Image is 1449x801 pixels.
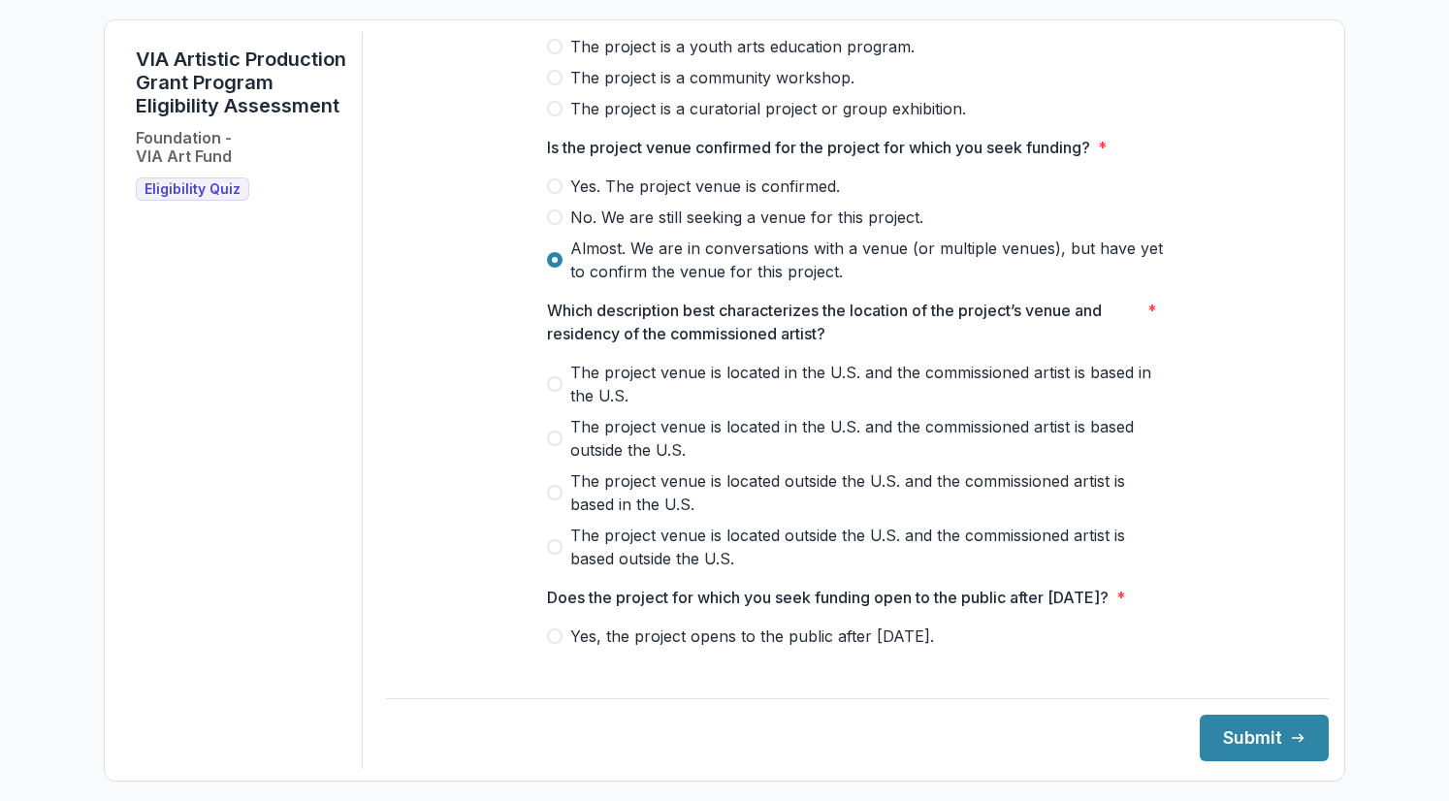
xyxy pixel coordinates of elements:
[547,299,1140,345] p: Which description best characterizes the location of the project’s venue and residency of the com...
[570,175,840,198] span: Yes. The project venue is confirmed.
[547,586,1109,609] p: Does the project for which you seek funding open to the public after [DATE]?
[570,66,854,89] span: The project is a community workshop.
[570,656,946,679] span: No, the project opens to the public before [DATE].
[570,361,1168,407] span: The project venue is located in the U.S. and the commissioned artist is based in the U.S.
[570,237,1168,283] span: Almost. We are in conversations with a venue (or multiple venues), but have yet to confirm the ve...
[570,97,966,120] span: The project is a curatorial project or group exhibition.
[570,35,915,58] span: The project is a youth arts education program.
[570,524,1168,570] span: The project venue is located outside the U.S. and the commissioned artist is based outside the U.S.
[145,181,241,198] span: Eligibility Quiz
[136,48,346,117] h1: VIA Artistic Production Grant Program Eligibility Assessment
[570,415,1168,462] span: The project venue is located in the U.S. and the commissioned artist is based outside the U.S.
[570,625,934,648] span: Yes, the project opens to the public after [DATE].
[136,129,232,166] h2: Foundation - VIA Art Fund
[570,206,923,229] span: No. We are still seeking a venue for this project.
[570,469,1168,516] span: The project venue is located outside the U.S. and the commissioned artist is based in the U.S.
[1200,715,1329,761] button: Submit
[547,136,1090,159] p: Is the project venue confirmed for the project for which you seek funding?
